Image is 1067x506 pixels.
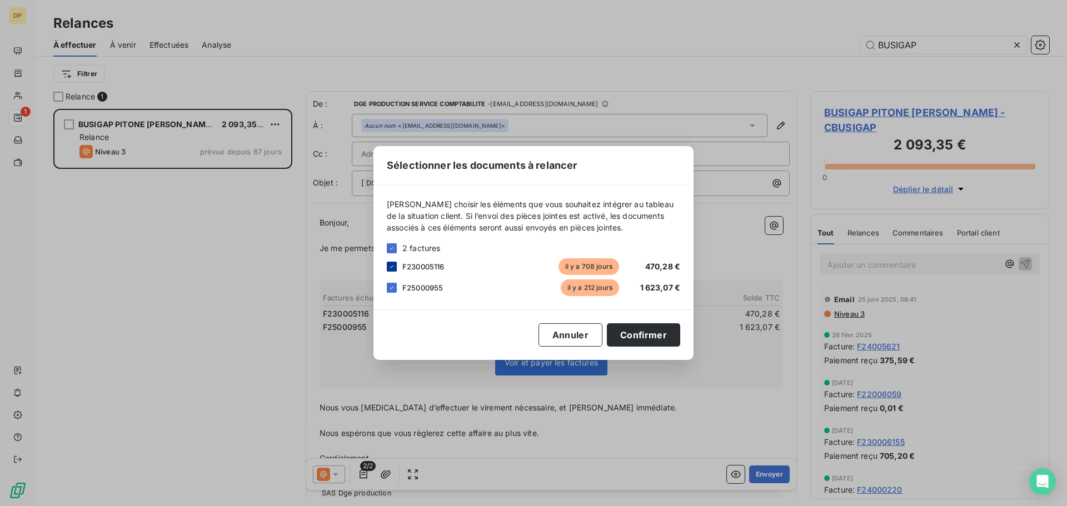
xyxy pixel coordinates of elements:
span: 1 623,07 € [640,283,681,292]
span: [PERSON_NAME] choisir les éléments que vous souhaitez intégrer au tableau de la situation client.... [387,198,680,233]
span: il y a 708 jours [559,258,619,275]
span: F230005116 [402,262,445,271]
span: 470,28 € [645,262,680,271]
button: Confirmer [607,323,680,347]
span: Sélectionner les documents à relancer [387,158,577,173]
span: 2 factures [402,242,441,254]
span: il y a 212 jours [561,279,619,296]
span: F25000955 [402,283,443,292]
div: Open Intercom Messenger [1029,468,1056,495]
button: Annuler [539,323,602,347]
